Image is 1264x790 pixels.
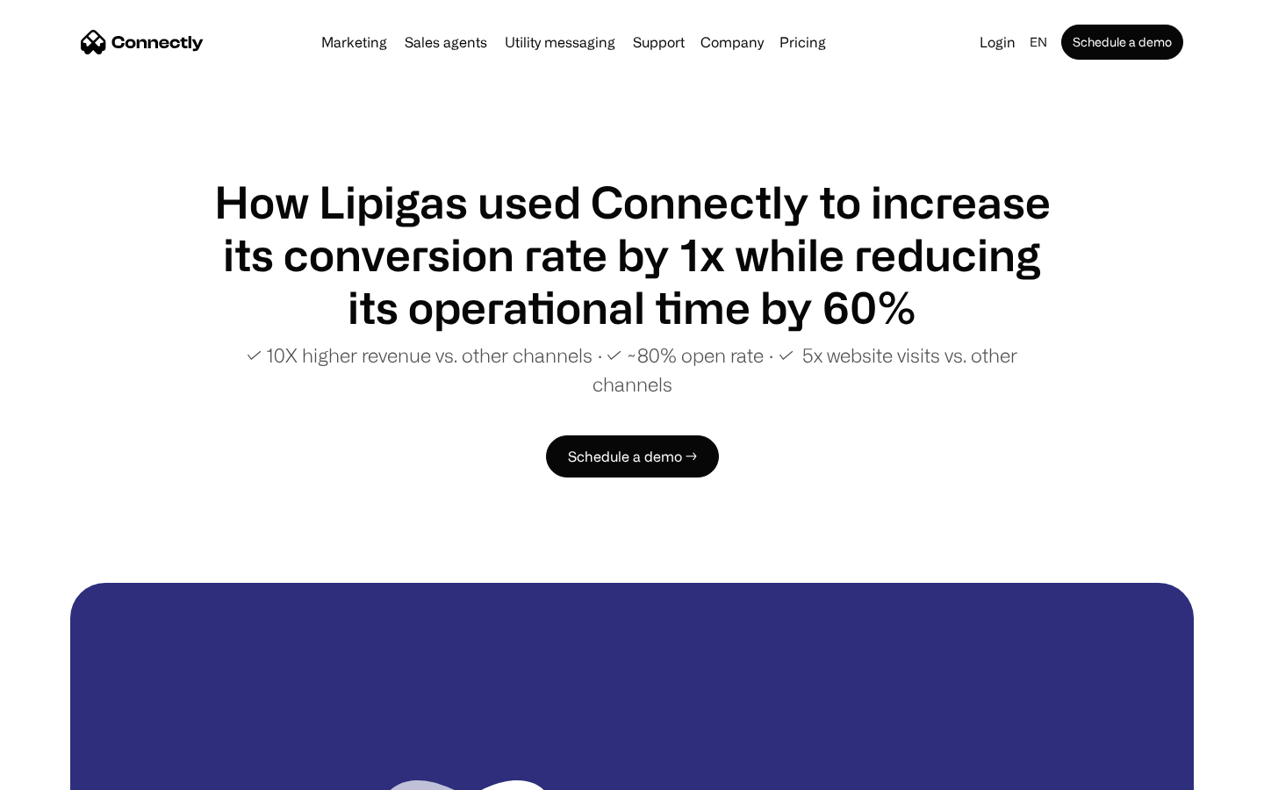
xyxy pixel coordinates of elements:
a: Support [626,35,692,49]
a: Marketing [314,35,394,49]
a: Schedule a demo [1061,25,1183,60]
p: ✓ 10X higher revenue vs. other channels ∙ ✓ ~80% open rate ∙ ✓ 5x website visits vs. other channels [211,341,1053,399]
a: Schedule a demo → [546,435,719,478]
ul: Language list [35,759,105,784]
a: Sales agents [398,35,494,49]
div: Company [700,30,764,54]
a: Login [973,30,1023,54]
h1: How Lipigas used Connectly to increase its conversion rate by 1x while reducing its operational t... [211,176,1053,334]
a: Pricing [772,35,833,49]
a: Utility messaging [498,35,622,49]
div: en [1030,30,1047,54]
aside: Language selected: English [18,758,105,784]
